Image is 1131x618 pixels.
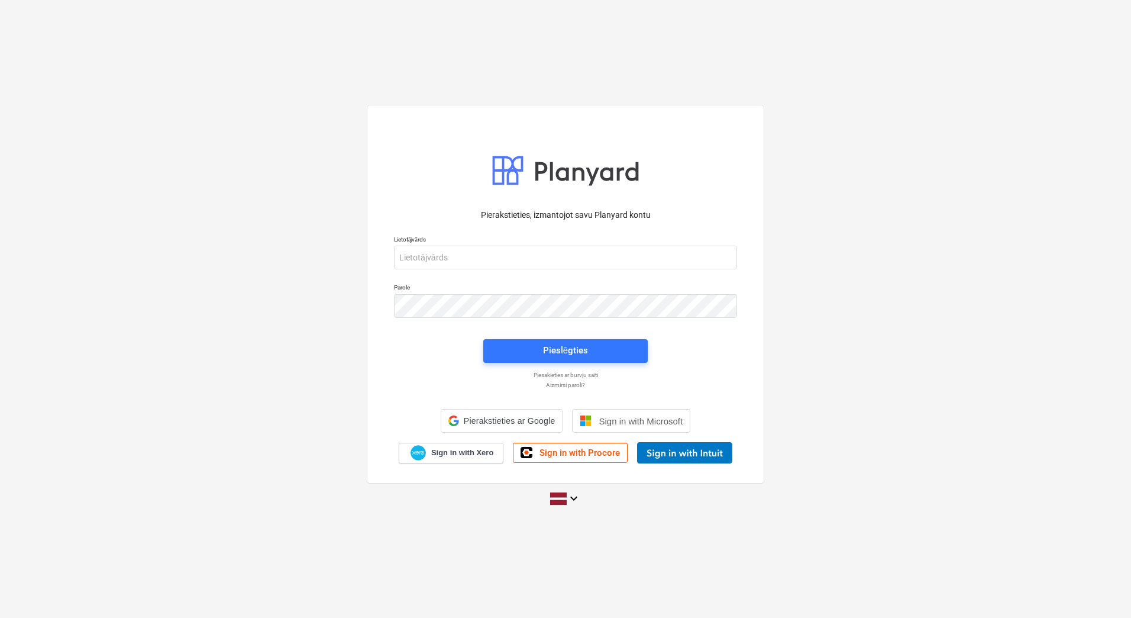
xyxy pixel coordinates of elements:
input: Lietotājvārds [394,246,737,269]
img: Microsoft logo [580,415,592,427]
p: Pierakstieties, izmantojot savu Planyard kontu [394,209,737,221]
a: Piesakieties ar burvju saiti [388,371,743,379]
div: Pierakstieties ar Google [441,409,563,433]
i: keyboard_arrow_down [567,491,581,506]
button: Pieslēgties [483,339,648,363]
a: Sign in with Xero [399,443,504,463]
p: Lietotājvārds [394,236,737,246]
div: Pieslēgties [543,343,588,358]
span: Sign in with Procore [539,448,620,458]
span: Pierakstieties ar Google [464,416,555,426]
span: Sign in with Microsoft [599,416,683,426]
a: Aizmirsi paroli? [388,381,743,389]
span: Sign in with Xero [431,448,493,458]
p: Parole [394,284,737,294]
img: Xero logo [411,445,426,461]
a: Sign in with Procore [513,443,628,463]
